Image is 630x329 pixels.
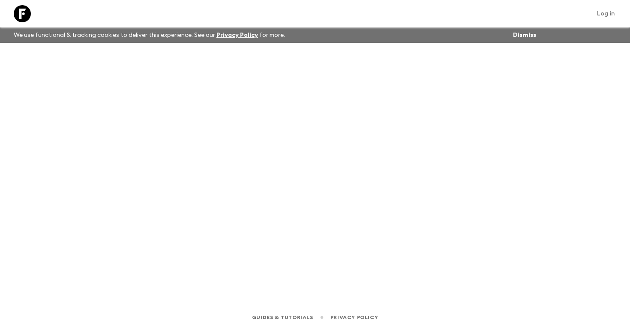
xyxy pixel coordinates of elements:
a: Privacy Policy [330,313,378,322]
button: Dismiss [511,29,538,41]
a: Guides & Tutorials [252,313,313,322]
p: We use functional & tracking cookies to deliver this experience. See our for more. [10,27,288,43]
a: Privacy Policy [216,32,258,38]
a: Log in [592,8,620,20]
